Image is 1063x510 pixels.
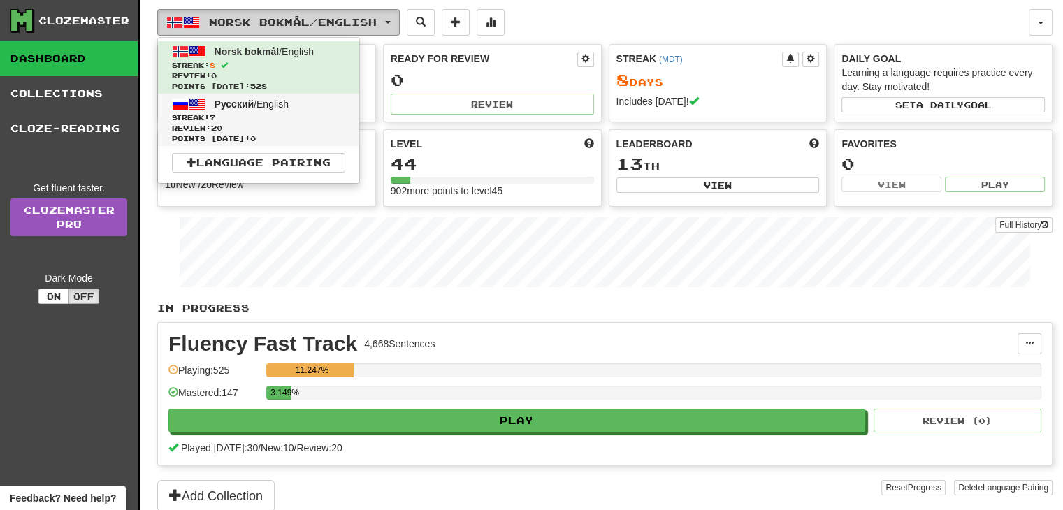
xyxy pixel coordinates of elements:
span: Review: 20 [172,123,345,133]
button: Play [945,177,1045,192]
span: / [258,442,261,453]
span: New: 10 [261,442,294,453]
strong: 10 [165,179,176,190]
button: Search sentences [407,9,435,36]
span: Streak: [172,112,345,123]
div: Includes [DATE]! [616,94,820,108]
button: Review (0) [874,409,1041,432]
span: Norsk bokmål / English [209,16,377,28]
span: Leaderboard [616,137,693,151]
div: Favorites [841,137,1045,151]
button: On [38,289,69,304]
span: Points [DATE]: 0 [172,133,345,144]
span: / [294,442,297,453]
span: Played [DATE]: 30 [181,442,258,453]
span: 7 [210,113,215,122]
span: 8 [616,70,630,89]
div: Day s [616,71,820,89]
p: In Progress [157,301,1053,315]
button: More stats [477,9,505,36]
button: Norsk bokmål/English [157,9,400,36]
span: Streak: [172,60,345,71]
button: ResetProgress [881,480,945,495]
span: Open feedback widget [10,491,116,505]
span: Review: 20 [296,442,342,453]
span: 13 [616,154,643,173]
div: Fluency Fast Track [168,333,357,354]
button: Seta dailygoal [841,97,1045,112]
button: View [841,177,941,192]
div: Learning a language requires practice every day. Stay motivated! [841,66,1045,94]
div: 4,668 Sentences [364,337,435,351]
span: Language Pairing [983,483,1048,493]
div: Mastered: 147 [168,386,259,409]
a: Language Pairing [172,153,345,173]
div: 44 [391,155,594,173]
button: DeleteLanguage Pairing [954,480,1053,495]
div: New / Review [165,177,368,191]
a: ClozemasterPro [10,198,127,236]
button: Full History [995,217,1053,233]
div: 3.149% [270,386,291,400]
span: Points [DATE]: 528 [172,81,345,92]
a: Norsk bokmål/EnglishStreak:8 Review:0Points [DATE]:528 [158,41,359,94]
span: Русский [215,99,254,110]
a: (MDT) [659,54,683,64]
span: / English [215,46,314,57]
span: Review: 0 [172,71,345,81]
div: Daily Goal [841,52,1045,66]
span: Score more points to level up [584,137,594,151]
div: 0 [391,71,594,89]
div: Streak [616,52,783,66]
div: 11.247% [270,363,353,377]
div: Clozemaster [38,14,129,28]
div: 0 [841,155,1045,173]
button: Add sentence to collection [442,9,470,36]
span: Level [391,137,422,151]
strong: 20 [201,179,212,190]
div: Ready for Review [391,52,577,66]
button: Review [391,94,594,115]
div: th [616,155,820,173]
button: View [616,177,820,193]
span: / English [215,99,289,110]
button: Play [168,409,865,432]
span: a daily [916,100,964,110]
div: Playing: 525 [168,363,259,386]
div: Get fluent faster. [10,181,127,195]
div: Dark Mode [10,271,127,285]
button: Off [68,289,99,304]
a: Русский/EnglishStreak:7 Review:20Points [DATE]:0 [158,94,359,146]
span: 8 [210,61,215,69]
span: Norsk bokmål [215,46,280,57]
span: This week in points, UTC [809,137,819,151]
span: Progress [908,483,941,493]
div: 902 more points to level 45 [391,184,594,198]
